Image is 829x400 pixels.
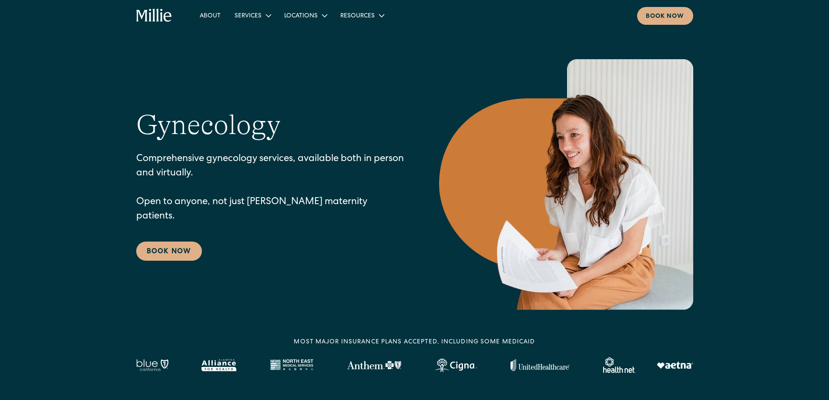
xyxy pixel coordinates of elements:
[235,12,262,21] div: Services
[294,338,535,347] div: MOST MAJOR INSURANCE PLANS ACCEPTED, INCLUDING some MEDICAID
[439,59,693,310] img: Smiling woman holding documents during a consultation, reflecting supportive guidance in maternit...
[646,12,685,21] div: Book now
[657,362,693,369] img: Aetna logo
[340,12,375,21] div: Resources
[228,8,277,23] div: Services
[347,361,401,370] img: Anthem Logo
[136,242,202,261] a: Book Now
[603,357,636,373] img: Healthnet logo
[510,359,570,371] img: United Healthcare logo
[277,8,333,23] div: Locations
[193,8,228,23] a: About
[435,358,477,372] img: Cigna logo
[136,152,404,224] p: Comprehensive gynecology services, available both in person and virtually. Open to anyone, not ju...
[136,9,172,23] a: home
[136,359,168,371] img: Blue California logo
[136,108,281,142] h1: Gynecology
[637,7,693,25] a: Book now
[284,12,318,21] div: Locations
[333,8,390,23] div: Resources
[201,359,236,371] img: Alameda Alliance logo
[270,359,313,371] img: North East Medical Services logo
